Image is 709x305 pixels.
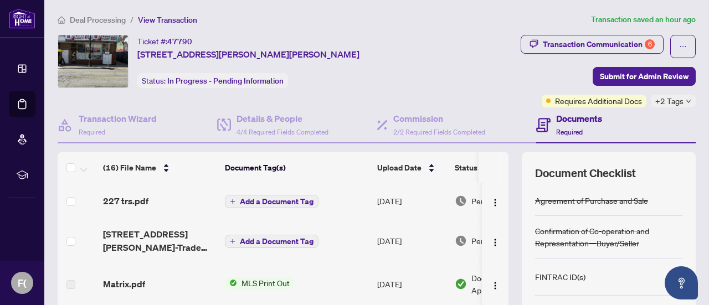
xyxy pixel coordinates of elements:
[103,277,145,291] span: Matrix.pdf
[240,237,314,245] span: Add a Document Tag
[137,48,359,61] span: [STREET_ADDRESS][PERSON_NAME][PERSON_NAME]
[58,16,65,24] span: home
[535,166,636,181] span: Document Checklist
[471,272,540,296] span: Document Approved
[535,225,682,249] div: Confirmation of Co-operation and Representation—Buyer/Seller
[58,35,128,87] img: IMG-40755031_1.jpg
[486,275,504,293] button: Logo
[237,112,328,125] h4: Details & People
[230,239,235,244] span: plus
[167,76,284,86] span: In Progress - Pending Information
[486,192,504,210] button: Logo
[220,152,373,183] th: Document Tag(s)
[491,281,500,290] img: Logo
[225,195,318,208] button: Add a Document Tag
[543,35,655,53] div: Transaction Communication
[556,112,602,125] h4: Documents
[373,152,450,183] th: Upload Date
[455,278,467,290] img: Document Status
[450,152,544,183] th: Status
[237,128,328,136] span: 4/4 Required Fields Completed
[373,183,450,219] td: [DATE]
[393,112,485,125] h4: Commission
[130,13,133,26] li: /
[103,228,216,254] span: [STREET_ADDRESS][PERSON_NAME]-Trade sheet-[PERSON_NAME] to review.pdf
[679,43,687,50] span: ellipsis
[455,235,467,247] img: Document Status
[593,67,696,86] button: Submit for Admin Review
[665,266,698,299] button: Open asap
[225,235,318,248] button: Add a Document Tag
[18,275,27,291] span: F(
[99,152,220,183] th: (16) File Name
[103,162,156,174] span: (16) File Name
[491,238,500,247] img: Logo
[373,219,450,263] td: [DATE]
[471,235,527,247] span: Pending Review
[240,198,314,205] span: Add a Document Tag
[455,195,467,207] img: Document Status
[645,39,655,49] div: 6
[138,15,197,25] span: View Transaction
[521,35,664,54] button: Transaction Communication6
[555,95,642,107] span: Requires Additional Docs
[373,263,450,305] td: [DATE]
[486,232,504,250] button: Logo
[471,195,527,207] span: Pending Review
[556,128,583,136] span: Required
[393,128,485,136] span: 2/2 Required Fields Completed
[225,194,318,209] button: Add a Document Tag
[455,162,477,174] span: Status
[79,112,157,125] h4: Transaction Wizard
[9,8,35,29] img: logo
[79,128,105,136] span: Required
[591,13,696,26] article: Transaction saved an hour ago
[225,277,237,289] img: Status Icon
[600,68,689,85] span: Submit for Admin Review
[225,234,318,249] button: Add a Document Tag
[535,194,648,206] div: Agreement of Purchase and Sale
[377,162,422,174] span: Upload Date
[137,73,288,88] div: Status:
[103,194,148,208] span: 227 trs.pdf
[491,198,500,207] img: Logo
[137,35,192,48] div: Ticket #:
[225,277,294,289] button: Status IconMLS Print Out
[70,15,126,25] span: Deal Processing
[230,199,235,204] span: plus
[535,271,585,283] div: FINTRAC ID(s)
[237,277,294,289] span: MLS Print Out
[686,99,691,104] span: down
[167,37,192,46] span: 47790
[655,95,684,107] span: +2 Tags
